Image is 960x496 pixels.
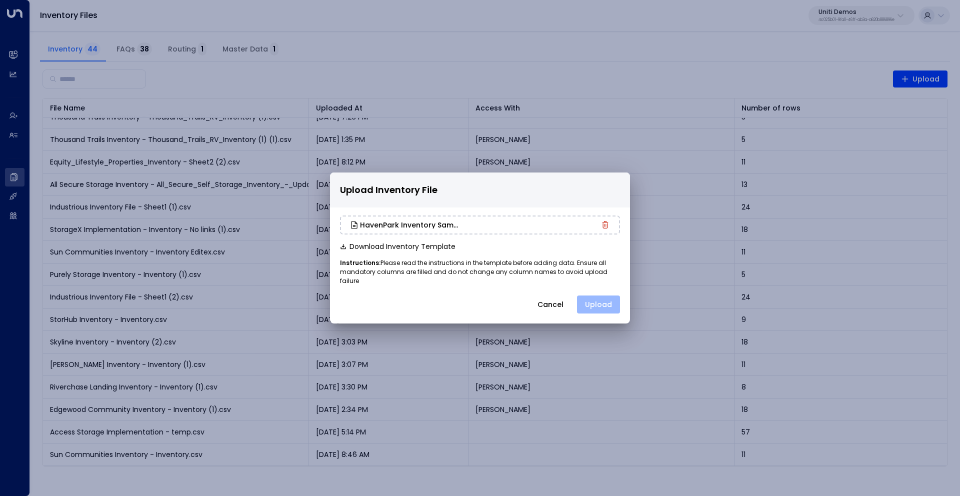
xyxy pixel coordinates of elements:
[577,295,620,313] button: Upload
[340,242,455,250] button: Download Inventory Template
[360,221,460,228] h3: HavenPark Inventory Sample [DATE]csv
[340,258,380,267] b: Instructions:
[529,295,572,313] button: Cancel
[340,258,620,285] p: Please read the instructions in the template before adding data. Ensure all mandatory columns are...
[340,183,437,197] span: Upload Inventory File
